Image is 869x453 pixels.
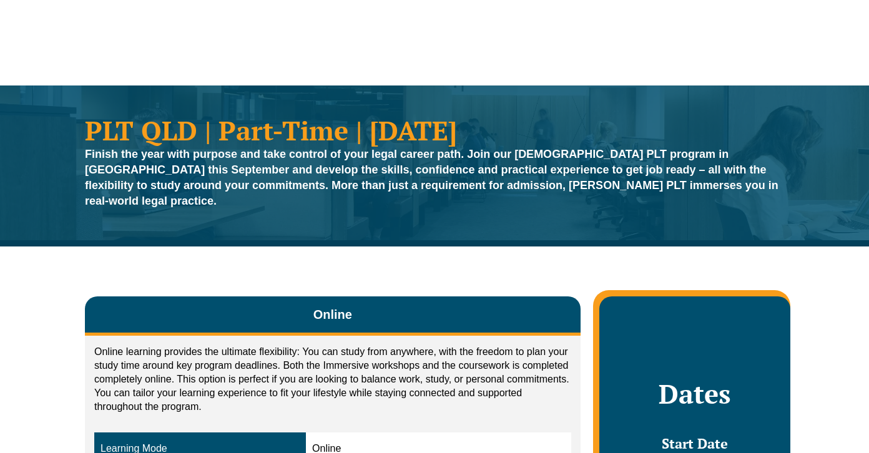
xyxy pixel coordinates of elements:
[662,434,728,452] span: Start Date
[94,345,571,414] p: Online learning provides the ultimate flexibility: You can study from anywhere, with the freedom ...
[612,378,778,409] h2: Dates
[85,148,778,207] strong: Finish the year with purpose and take control of your legal career path. Join our [DEMOGRAPHIC_DA...
[85,117,784,144] h1: PLT QLD | Part-Time | [DATE]
[313,306,352,323] span: Online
